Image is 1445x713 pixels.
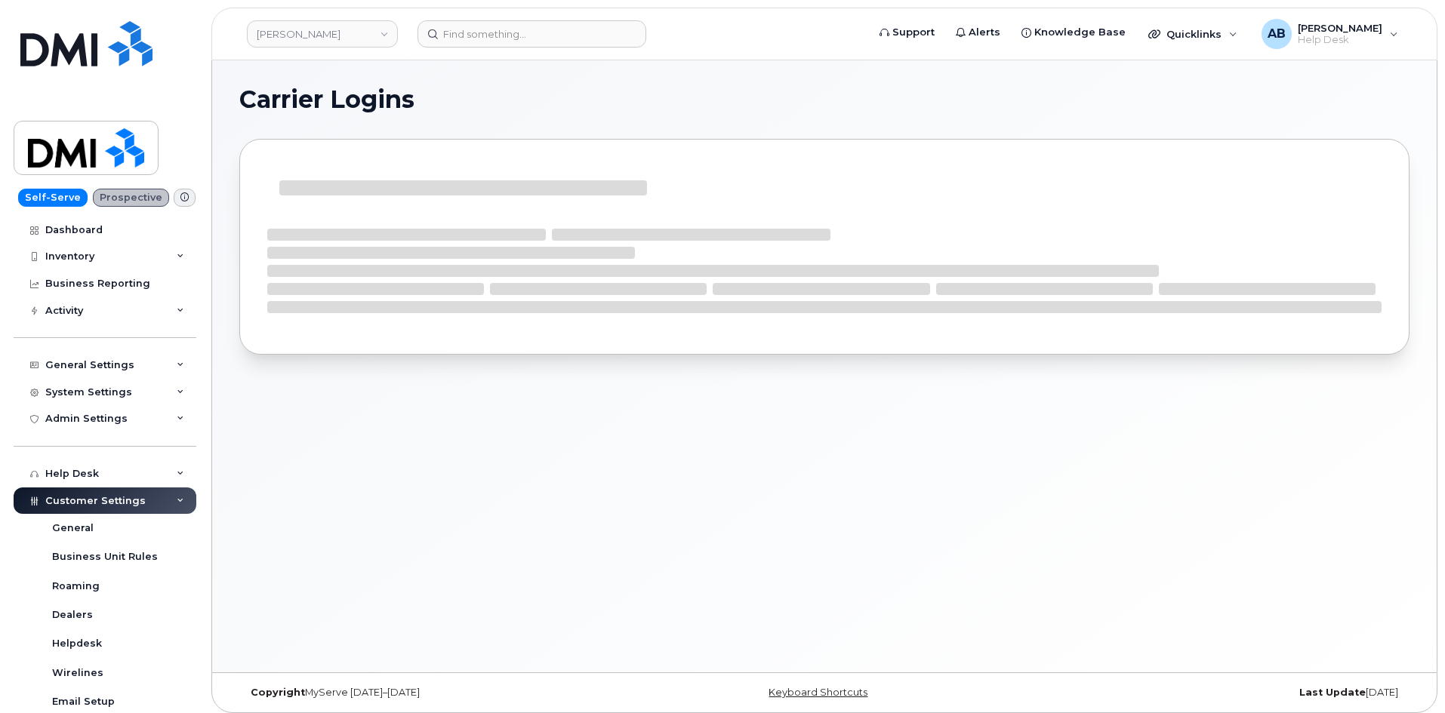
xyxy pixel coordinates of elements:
[251,687,305,698] strong: Copyright
[1019,687,1410,699] div: [DATE]
[1299,687,1366,698] strong: Last Update
[239,687,630,699] div: MyServe [DATE]–[DATE]
[769,687,867,698] a: Keyboard Shortcuts
[239,88,414,111] span: Carrier Logins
